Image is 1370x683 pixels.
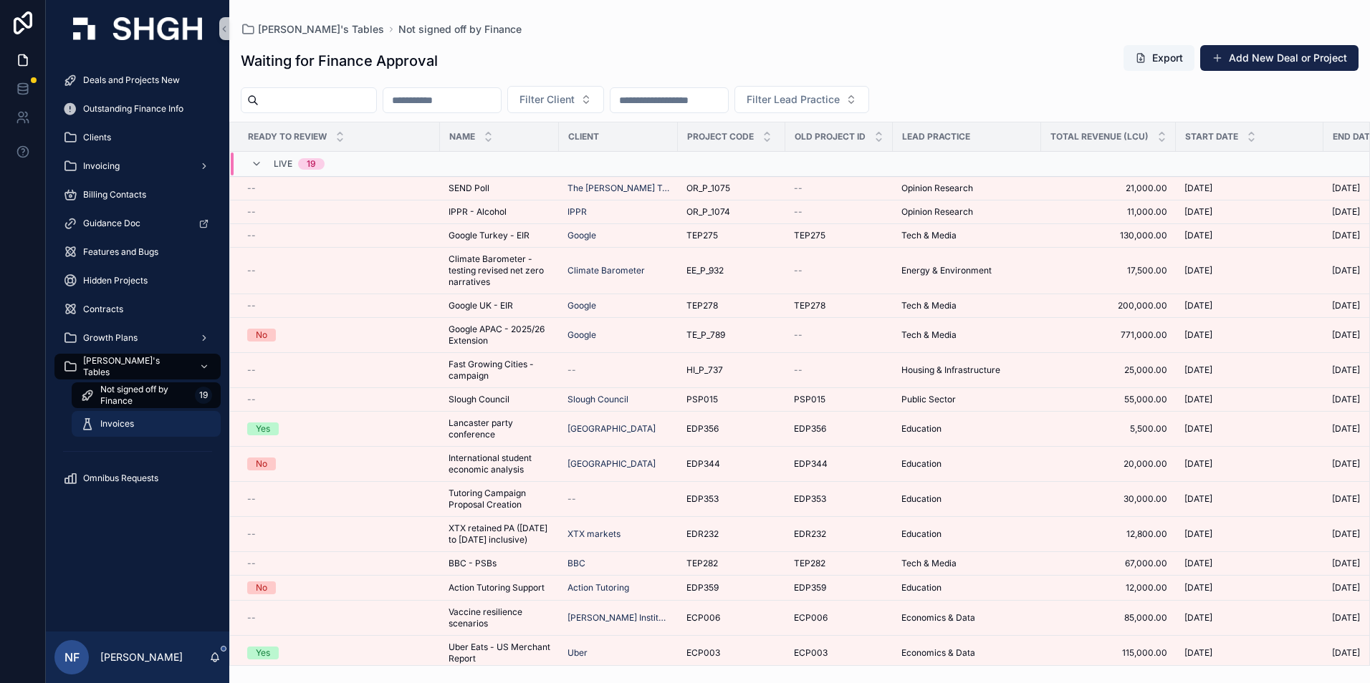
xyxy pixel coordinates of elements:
div: No [256,329,267,341]
a: -- [794,183,884,194]
a: EDR232 [794,528,884,540]
span: 25,000.00 [1050,364,1167,376]
span: -- [567,364,576,376]
span: EDP344 [794,458,828,470]
a: [PERSON_NAME] Institute for Global Change [567,612,669,624]
span: Climate Barometer - testing revised net zero narratives [449,253,550,288]
a: TE_P_789 [686,329,777,341]
span: Google UK - EIR [449,300,513,311]
a: Opinion Research [901,183,1033,194]
a: Education [901,493,1033,505]
a: -- [247,528,431,540]
span: [DATE] [1184,558,1212,569]
a: [DATE] [1184,230,1315,241]
a: -- [247,558,431,569]
a: Features and Bugs [54,239,221,265]
span: HI_P_737 [686,364,723,376]
a: OR_P_1075 [686,183,777,194]
span: Features and Bugs [83,246,158,258]
a: -- [247,183,431,194]
span: BBC - PSBs [449,558,497,569]
a: 21,000.00 [1050,183,1167,194]
a: Omnibus Requests [54,465,221,491]
a: Google [567,329,669,341]
a: EDP359 [794,582,884,594]
a: 200,000.00 [1050,300,1167,311]
a: [DATE] [1184,528,1315,540]
span: Slough Council [567,394,628,405]
span: -- [247,612,256,624]
span: Hidden Projects [83,275,148,286]
button: Export [1124,45,1194,71]
span: Fast Growing Cities - campaign [449,359,550,382]
span: Opinion Research [901,206,973,218]
a: EDP353 [686,493,777,505]
span: Energy & Environment [901,265,992,276]
span: Growth Plans [83,332,138,344]
a: Clients [54,125,221,150]
span: Filter Client [519,92,575,107]
a: Add New Deal or Project [1200,45,1359,71]
a: Action Tutoring [567,582,629,594]
span: [DATE] [1332,582,1360,594]
a: -- [794,329,884,341]
span: Opinion Research [901,183,973,194]
a: Google [567,230,669,241]
span: [DATE] [1184,582,1212,594]
a: XTX markets [567,528,621,540]
span: [DATE] [1184,206,1212,218]
a: Education [901,423,1033,435]
span: EDP353 [794,493,826,505]
a: 771,000.00 [1050,329,1167,341]
span: TEP275 [686,230,718,241]
a: 5,500.00 [1050,423,1167,435]
div: Yes [256,422,270,435]
a: TEP282 [686,558,777,569]
a: -- [247,300,431,311]
div: scrollable content [46,57,229,510]
span: Google [567,329,596,341]
span: TEP275 [794,230,825,241]
span: IPPR - Alcohol [449,206,507,218]
a: Tech & Media [901,329,1033,341]
span: [DATE] [1184,329,1212,341]
a: Not signed off by Finance [398,22,522,37]
span: -- [247,206,256,218]
a: -- [247,206,431,218]
a: EDP353 [794,493,884,505]
a: No [247,581,431,594]
span: Not signed off by Finance [100,384,189,407]
button: Select Button [507,86,604,113]
span: Billing Contacts [83,189,146,200]
span: TEP282 [686,558,718,569]
span: XTX retained PA ([DATE] to [DATE] inclusive) [449,523,550,546]
a: HI_P_737 [686,364,777,376]
a: -- [247,230,431,241]
span: -- [567,493,576,505]
span: [DATE] [1332,329,1360,341]
a: -- [794,206,884,218]
a: IPPR [567,206,669,218]
span: [DATE] [1184,493,1212,505]
span: EDP359 [686,582,719,594]
a: TEP275 [686,230,777,241]
a: IPPR - Alcohol [449,206,550,218]
a: EDP344 [686,458,777,470]
span: Google APAC - 2025/26 Extension [449,324,550,347]
span: Tech & Media [901,558,957,569]
span: International student economic analysis [449,452,550,475]
a: Opinion Research [901,206,1033,218]
a: [DATE] [1184,329,1315,341]
a: 12,800.00 [1050,528,1167,540]
span: TE_P_789 [686,329,725,341]
a: -- [567,364,669,376]
a: IPPR [567,206,587,218]
span: EDP344 [686,458,720,470]
a: Google UK - EIR [449,300,550,311]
